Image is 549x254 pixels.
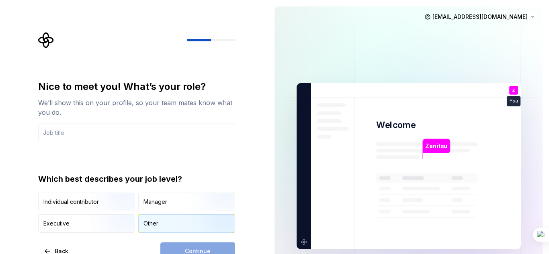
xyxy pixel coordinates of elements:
div: Manager [143,198,167,206]
p: Z [512,88,515,93]
p: Zenitsu [425,142,447,150]
span: [EMAIL_ADDRESS][DOMAIN_NAME] [432,13,528,21]
div: Other [143,219,158,228]
div: Executive [43,219,70,228]
input: Job title [38,124,235,141]
div: Which best describes your job level? [38,173,235,185]
svg: Supernova Logo [38,32,54,48]
p: You [510,99,518,104]
div: Nice to meet you! What’s your role? [38,80,235,93]
div: We’ll show this on your profile, so your team mates know what you do. [38,98,235,117]
div: Individual contributor [43,198,99,206]
button: [EMAIL_ADDRESS][DOMAIN_NAME] [421,10,539,24]
p: Welcome [376,119,416,131]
